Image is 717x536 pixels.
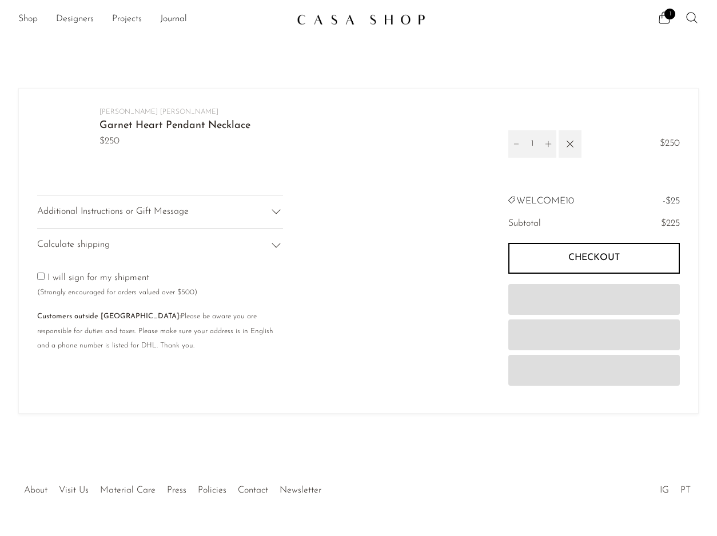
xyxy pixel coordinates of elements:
[99,134,250,149] span: $250
[99,109,218,115] a: [PERSON_NAME] [PERSON_NAME]
[508,195,574,207] div: WELCOME10
[666,197,680,206] span: $25
[37,273,197,297] label: I will sign for my shipment
[59,486,89,495] a: Visit Us
[664,9,675,19] span: 1
[37,205,189,219] span: Additional Instructions or Gift Message
[37,195,283,229] div: Additional Instructions or Gift Message
[540,130,556,158] button: Increment
[524,130,540,158] input: Quantity
[568,253,620,263] span: Checkout
[112,12,142,27] a: Projects
[661,219,680,228] span: $225
[649,195,680,207] div: -
[508,130,524,158] button: Decrement
[24,486,47,495] a: About
[99,121,250,131] a: Garnet Heart Pendant Necklace
[167,486,186,495] a: Press
[508,243,680,274] button: Checkout
[18,477,327,498] ul: Quick links
[37,289,197,296] small: (Strongly encouraged for orders valued over $500)
[238,486,268,495] a: Contact
[198,486,226,495] a: Policies
[18,10,288,29] ul: NEW HEADER MENU
[37,238,110,253] span: Calculate shipping
[37,313,273,349] small: Please be aware you are responsible for duties and taxes. Please make sure your address is in Eng...
[508,217,541,231] span: Subtotal
[100,486,156,495] a: Material Care
[18,10,288,29] nav: Desktop navigation
[37,313,181,320] b: Customers outside [GEOGRAPHIC_DATA]:
[660,137,680,151] span: $250
[660,486,669,495] a: IG
[37,228,283,262] div: Calculate shipping
[680,486,691,495] a: PT
[18,12,38,27] a: Shop
[654,477,696,498] ul: Social Medias
[56,12,94,27] a: Designers
[160,12,187,27] a: Journal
